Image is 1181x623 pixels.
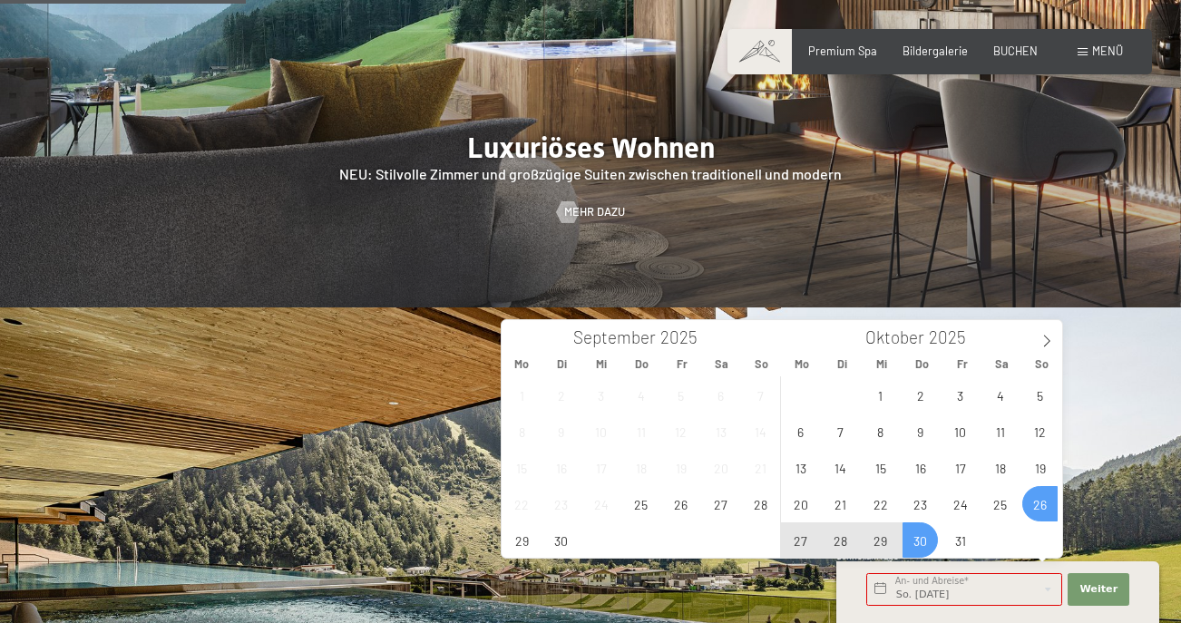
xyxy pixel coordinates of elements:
span: September 15, 2025 [504,450,540,485]
span: September 6, 2025 [703,377,738,413]
input: Year [656,326,716,347]
span: September 20, 2025 [703,450,738,485]
span: September 21, 2025 [743,450,778,485]
span: Oktober 21, 2025 [823,486,858,521]
span: September 30, 2025 [543,522,579,558]
span: Sa [982,358,1022,370]
span: Oktober 9, 2025 [903,414,938,449]
span: Oktober 30, 2025 [903,522,938,558]
span: Oktober [865,329,924,346]
span: September 28, 2025 [743,486,778,521]
span: September 9, 2025 [543,414,579,449]
span: September 5, 2025 [663,377,698,413]
span: Oktober 31, 2025 [942,522,978,558]
a: BUCHEN [993,44,1038,58]
span: September 17, 2025 [583,450,619,485]
span: Oktober 3, 2025 [942,377,978,413]
span: September 4, 2025 [623,377,659,413]
span: Oktober 12, 2025 [1022,414,1058,449]
span: So [742,358,782,370]
span: Do [902,358,942,370]
span: Oktober 28, 2025 [823,522,858,558]
span: Mo [502,358,542,370]
span: September 3, 2025 [583,377,619,413]
span: September 13, 2025 [703,414,738,449]
span: Oktober 17, 2025 [942,450,978,485]
span: September 18, 2025 [623,450,659,485]
span: Oktober 7, 2025 [823,414,858,449]
button: Weiter [1068,573,1129,606]
a: Bildergalerie [903,44,968,58]
span: Oktober 8, 2025 [863,414,898,449]
span: Do [621,358,661,370]
span: Oktober 13, 2025 [783,450,818,485]
span: Oktober 24, 2025 [942,486,978,521]
span: Oktober 16, 2025 [903,450,938,485]
span: Di [542,358,581,370]
span: Oktober 5, 2025 [1022,377,1058,413]
span: September 23, 2025 [543,486,579,521]
span: Oktober 6, 2025 [783,414,818,449]
span: September [573,329,656,346]
span: Oktober 15, 2025 [863,450,898,485]
span: Menü [1092,44,1123,58]
span: Oktober 20, 2025 [783,486,818,521]
span: Oktober 18, 2025 [982,450,1018,485]
span: Mi [581,358,621,370]
span: Oktober 2, 2025 [903,377,938,413]
span: Oktober 4, 2025 [982,377,1018,413]
span: Oktober 25, 2025 [982,486,1018,521]
span: Oktober 14, 2025 [823,450,858,485]
span: Oktober 22, 2025 [863,486,898,521]
span: Fr [942,358,982,370]
span: September 25, 2025 [623,486,659,521]
span: September 27, 2025 [703,486,738,521]
span: Oktober 29, 2025 [863,522,898,558]
span: Oktober 19, 2025 [1022,450,1058,485]
span: Di [822,358,862,370]
span: September 10, 2025 [583,414,619,449]
span: Mi [862,358,902,370]
span: Fr [662,358,702,370]
input: Year [924,326,984,347]
a: Mehr dazu [557,204,625,220]
span: Mehr dazu [564,204,625,220]
span: September 11, 2025 [623,414,659,449]
span: September 26, 2025 [663,486,698,521]
span: September 16, 2025 [543,450,579,485]
span: Oktober 27, 2025 [783,522,818,558]
span: Oktober 10, 2025 [942,414,978,449]
span: September 19, 2025 [663,450,698,485]
span: September 22, 2025 [504,486,540,521]
span: September 12, 2025 [663,414,698,449]
span: Oktober 23, 2025 [903,486,938,521]
span: September 2, 2025 [543,377,579,413]
span: Weiter [1079,582,1118,597]
span: September 8, 2025 [504,414,540,449]
span: Oktober 11, 2025 [982,414,1018,449]
span: September 24, 2025 [583,486,619,521]
span: September 29, 2025 [504,522,540,558]
span: So [1022,358,1062,370]
span: September 1, 2025 [504,377,540,413]
a: Premium Spa [808,44,877,58]
span: Oktober 1, 2025 [863,377,898,413]
span: September 7, 2025 [743,377,778,413]
span: Sa [702,358,742,370]
span: September 14, 2025 [743,414,778,449]
span: Mo [782,358,822,370]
